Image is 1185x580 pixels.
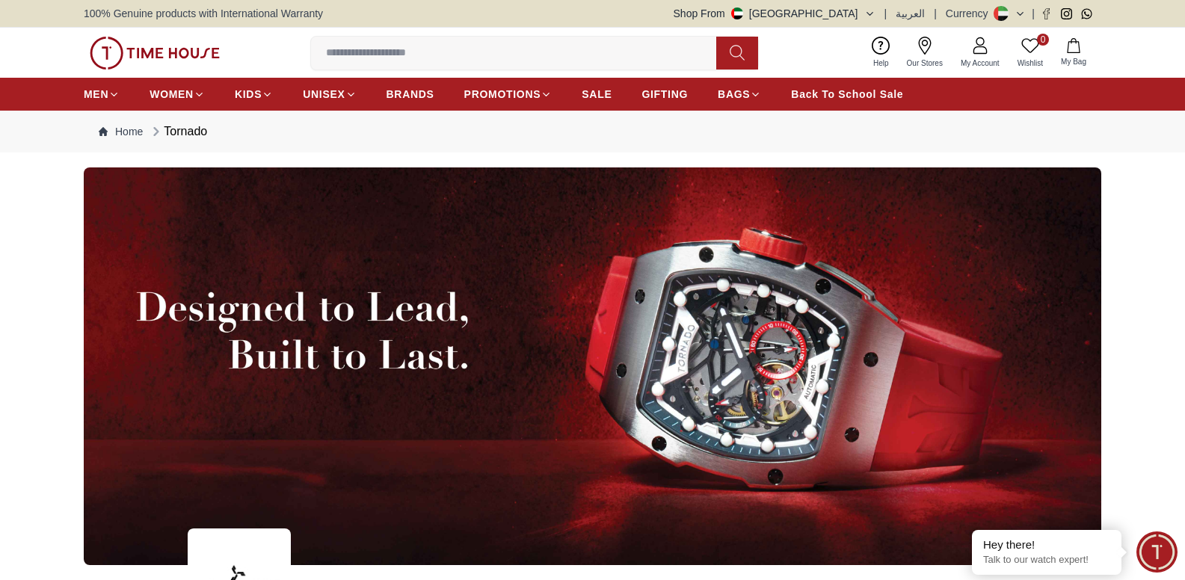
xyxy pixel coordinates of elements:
[864,34,898,72] a: Help
[641,87,688,102] span: GIFTING
[791,81,903,108] a: Back To School Sale
[718,87,750,102] span: BAGS
[983,537,1110,552] div: Hey there!
[867,58,895,69] span: Help
[955,58,1006,69] span: My Account
[84,87,108,102] span: MEN
[718,81,761,108] a: BAGS
[934,6,937,21] span: |
[464,81,553,108] a: PROMOTIONS
[582,81,612,108] a: SALE
[149,123,207,141] div: Tornado
[1055,56,1092,67] span: My Bag
[1037,34,1049,46] span: 0
[150,87,194,102] span: WOMEN
[1041,8,1052,19] a: Facebook
[387,87,434,102] span: BRANDS
[884,6,887,21] span: |
[901,58,949,69] span: Our Stores
[150,81,205,108] a: WOMEN
[1012,58,1049,69] span: Wishlist
[84,81,120,108] a: MEN
[1052,35,1095,70] button: My Bag
[387,81,434,108] a: BRANDS
[1081,8,1092,19] a: Whatsapp
[90,37,220,70] img: ...
[946,6,994,21] div: Currency
[84,6,323,21] span: 100% Genuine products with International Warranty
[731,7,743,19] img: United Arab Emirates
[896,6,925,21] button: العربية
[983,554,1110,567] p: Talk to our watch expert!
[84,167,1101,565] img: ...
[898,34,952,72] a: Our Stores
[235,81,273,108] a: KIDS
[303,81,356,108] a: UNISEX
[84,111,1101,152] nav: Breadcrumb
[464,87,541,102] span: PROMOTIONS
[582,87,612,102] span: SALE
[1032,6,1035,21] span: |
[235,87,262,102] span: KIDS
[99,124,143,139] a: Home
[674,6,875,21] button: Shop From[GEOGRAPHIC_DATA]
[1061,8,1072,19] a: Instagram
[641,81,688,108] a: GIFTING
[1009,34,1052,72] a: 0Wishlist
[1136,531,1178,573] div: Chat Widget
[791,87,903,102] span: Back To School Sale
[303,87,345,102] span: UNISEX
